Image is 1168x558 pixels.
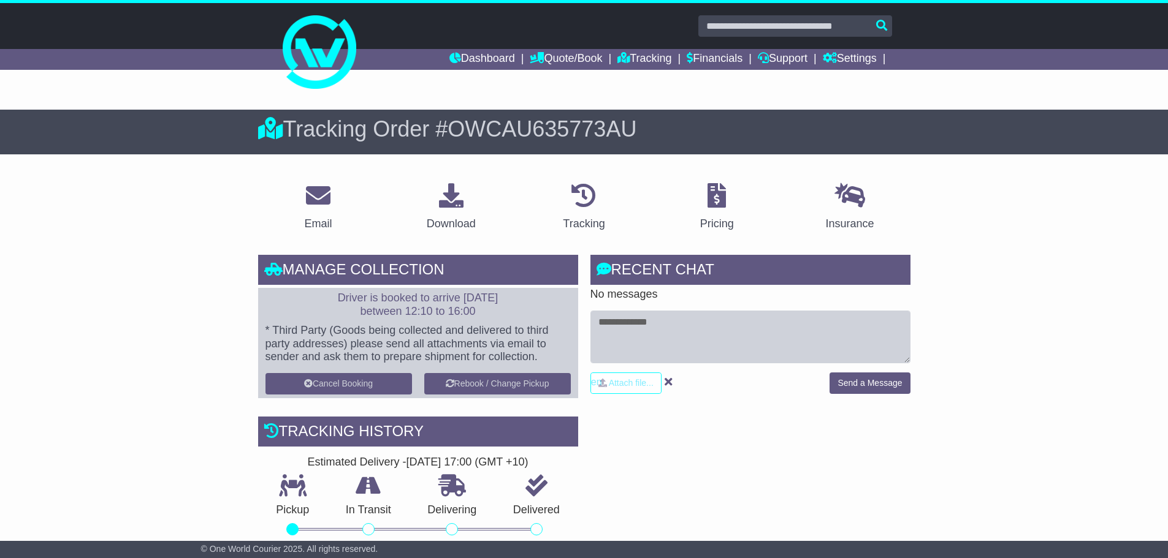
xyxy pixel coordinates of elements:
[265,292,571,318] p: Driver is booked to arrive [DATE] between 12:10 to 16:00
[555,179,613,236] a: Tracking
[590,288,910,301] p: No messages
[424,373,571,394] button: Rebook / Change Pickup
[410,503,495,517] p: Delivering
[327,503,410,517] p: In Transit
[258,503,328,517] p: Pickup
[419,179,484,236] a: Download
[265,373,412,394] button: Cancel Booking
[692,179,742,236] a: Pricing
[823,49,877,70] a: Settings
[826,216,874,232] div: Insurance
[687,49,742,70] a: Financials
[563,216,605,232] div: Tracking
[758,49,807,70] a: Support
[448,116,636,141] span: OWCAU635773AU
[830,372,910,394] button: Send a Message
[590,255,910,288] div: RECENT CHAT
[258,116,910,142] div: Tracking Order #
[700,216,734,232] div: Pricing
[304,216,332,232] div: Email
[296,179,340,236] a: Email
[449,49,515,70] a: Dashboard
[201,544,378,554] span: © One World Courier 2025. All rights reserved.
[258,255,578,288] div: Manage collection
[818,179,882,236] a: Insurance
[258,456,578,469] div: Estimated Delivery -
[617,49,671,70] a: Tracking
[265,324,571,364] p: * Third Party (Goods being collected and delivered to third party addresses) please send all atta...
[495,503,578,517] p: Delivered
[407,456,529,469] div: [DATE] 17:00 (GMT +10)
[530,49,602,70] a: Quote/Book
[427,216,476,232] div: Download
[258,417,578,450] div: Tracking history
